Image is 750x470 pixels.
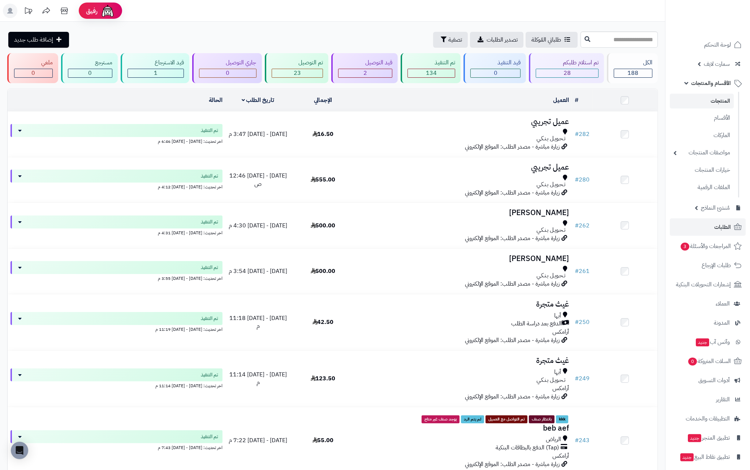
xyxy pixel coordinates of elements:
[702,260,731,270] span: طلبات الإرجاع
[614,59,652,67] div: الكل
[358,117,569,126] h3: عميل تجريبي
[688,358,697,366] span: 0
[11,442,28,459] div: Open Intercom Messenger
[10,274,223,282] div: اخر تحديث: [DATE] - [DATE] 3:55 م
[363,69,367,77] span: 2
[536,59,599,67] div: تم استلام طلبكم
[676,279,731,290] span: إشعارات التحويلات البنكية
[201,371,218,379] span: تم التنفيذ
[465,142,560,151] span: زيارة مباشرة - مصدر الطلب: الموقع الإلكتروني
[128,59,184,67] div: قيد الاسترجاع
[701,18,743,33] img: logo-2.png
[670,218,746,236] a: الطلبات
[536,272,565,280] span: تـحـويـل بـنـكـي
[670,410,746,427] a: التطبيقات والخدمات
[470,32,523,48] a: تصدير الطلبات
[311,267,336,275] span: 500.00
[448,35,462,44] span: تصفية
[312,130,334,138] span: 16.50
[8,32,69,48] a: إضافة طلب جديد
[201,127,218,134] span: تم التنفيذ
[605,53,659,83] a: الكل188
[229,221,287,230] span: [DATE] - [DATE] 4:30 م
[191,53,263,83] a: جاري التوصيل 0
[330,53,399,83] a: قيد التوصيل 2
[575,175,590,184] a: #280
[670,276,746,293] a: إشعارات التحويلات البنكية
[229,436,287,445] span: [DATE] - [DATE] 7:22 م
[511,320,562,328] span: الدفع بعد دراسة الطلب
[575,96,578,104] a: #
[199,59,257,67] div: جاري التوصيل
[552,452,569,460] span: أرامكس
[68,59,112,67] div: مسترجع
[311,175,336,184] span: 555.00
[86,7,98,15] span: رفيق
[229,267,287,275] span: [DATE] - [DATE] 3:54 م
[552,328,569,336] span: أرامكس
[670,391,746,408] a: التقارير
[536,134,565,143] span: تـحـويـل بـنـكـي
[14,59,53,67] div: ملغي
[6,53,60,83] a: ملغي 0
[358,300,569,308] h3: غيث متجرة
[10,325,223,333] div: اخر تحديث: [DATE] - [DATE] 11:19 م
[154,69,158,77] span: 1
[670,429,746,446] a: تطبيق المتجرجديد
[465,279,560,288] span: زيارة مباشرة - مصدر الطلب: الموقع الإلكتروني
[119,53,191,83] a: قيد الاسترجاع 1
[670,314,746,332] a: المدونة
[575,221,579,230] span: #
[575,221,590,230] a: #262
[229,171,287,188] span: [DATE] - [DATE] 12:46 ص
[461,415,484,423] span: لم يتم الرد
[670,448,746,466] a: تطبيق نقاط البيعجديد
[314,96,332,104] a: الإجمالي
[263,53,330,83] a: تم التوصيل 23
[575,374,579,383] span: #
[88,69,92,77] span: 0
[670,36,746,54] a: لوحة التحكم
[465,336,560,345] span: زيارة مباشرة - مصدر الطلب: الموقع الإلكتروني
[670,352,746,370] a: السلات المتروكة0
[575,374,590,383] a: #249
[433,32,468,48] button: تصفية
[714,318,730,328] span: المدونة
[701,203,730,213] span: مُنشئ النماذج
[465,188,560,197] span: زيارة مباشرة - مصدر الطلب: الموقع الإلكتروني
[465,234,560,243] span: زيارة مباشرة - مصدر الطلب: الموقع الإلكتروني
[229,370,287,387] span: [DATE] - [DATE] 11:14 م
[575,267,579,275] span: #
[670,110,734,126] a: الأقسام
[691,78,731,88] span: الأقسام والمنتجات
[311,374,336,383] span: 123.50
[339,69,392,77] div: 2
[201,315,218,322] span: تم التنفيذ
[19,4,37,20] a: تحديثات المنصة
[470,59,521,67] div: قيد التنفيذ
[546,435,561,444] span: الرياض
[680,241,731,251] span: المراجعات والأسئلة
[272,59,323,67] div: تم التوصيل
[201,264,218,271] span: تم التنفيذ
[358,163,569,171] h3: عميل تجريبي
[14,69,52,77] div: 0
[575,318,590,326] a: #250
[575,130,579,138] span: #
[128,69,184,77] div: 1
[554,312,561,320] span: أبها
[465,392,560,401] span: زيارة مباشرة - مصدر الطلب: الموقع الإلكتروني
[670,94,734,108] a: المنتجات
[465,460,560,469] span: زيارة مباشرة - مصدر الطلب: الموقع الإلكتروني
[31,69,35,77] span: 0
[688,434,701,442] span: جديد
[68,69,112,77] div: 0
[422,415,460,423] span: يوجد صنف غير متاح
[10,443,223,451] div: اخر تحديث: [DATE] - [DATE] 7:43 م
[556,415,568,423] span: kkk
[10,183,223,190] div: اخر تحديث: [DATE] - [DATE] 4:12 م
[704,59,730,69] span: سمارت لايف
[338,59,392,67] div: قيد التوصيل
[10,381,223,389] div: اخر تحديث: [DATE] - [DATE] 11:14 م
[536,180,565,189] span: تـحـويـل بـنـكـي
